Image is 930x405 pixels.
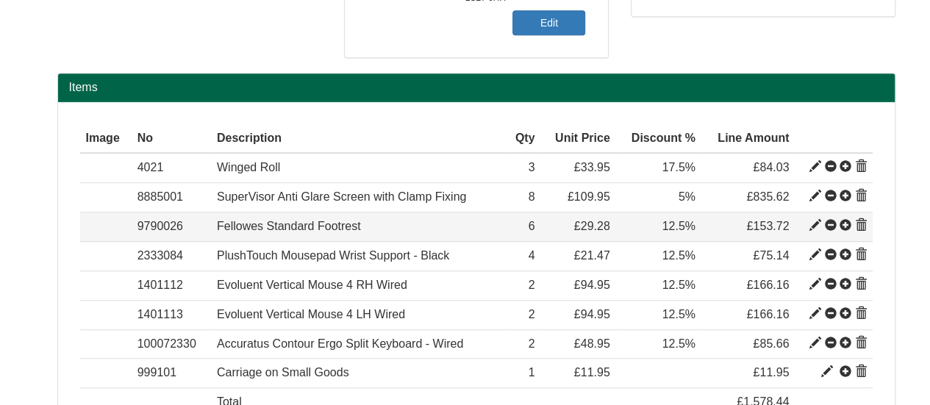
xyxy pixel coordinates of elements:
[217,366,349,379] span: Carriage on Small Goods
[746,308,789,320] span: £166.16
[217,161,280,173] span: Winged Roll
[132,124,211,154] th: No
[217,279,407,291] span: Evoluent Vertical Mouse 4 RH Wired
[529,249,535,262] span: 4
[753,337,789,350] span: £85.66
[80,124,132,154] th: Image
[662,220,695,232] span: 12.5%
[529,161,535,173] span: 3
[217,308,405,320] span: Evoluent Vertical Mouse 4 LH Wired
[574,279,610,291] span: £94.95
[132,183,211,212] td: 8885001
[529,279,535,291] span: 2
[746,190,789,203] span: £835.62
[568,190,610,203] span: £109.95
[662,337,695,350] span: 12.5%
[574,220,610,232] span: £29.28
[132,359,211,388] td: 999101
[529,308,535,320] span: 2
[132,242,211,271] td: 2333084
[217,190,466,203] span: SuperVisor Anti Glare Screen with Clamp Fixing
[701,124,795,154] th: Line Amount
[512,10,585,35] a: Edit
[132,153,211,182] td: 4021
[746,220,789,232] span: £153.72
[662,249,695,262] span: 12.5%
[616,124,701,154] th: Discount %
[132,300,211,329] td: 1401113
[662,161,695,173] span: 17.5%
[217,337,463,350] span: Accuratus Contour Ergo Split Keyboard - Wired
[574,308,610,320] span: £94.95
[679,190,695,203] span: 5%
[574,337,610,350] span: £48.95
[505,124,540,154] th: Qty
[217,220,361,232] span: Fellowes Standard Footrest
[529,337,535,350] span: 2
[753,366,789,379] span: £11.95
[746,279,789,291] span: £166.16
[574,366,610,379] span: £11.95
[753,249,789,262] span: £75.14
[574,249,610,262] span: £21.47
[574,161,610,173] span: £33.95
[132,270,211,300] td: 1401112
[662,308,695,320] span: 12.5%
[662,279,695,291] span: 12.5%
[132,329,211,359] td: 100072330
[529,220,535,232] span: 6
[529,366,535,379] span: 1
[211,124,505,154] th: Description
[753,161,789,173] span: £84.03
[69,81,884,94] h2: Items
[132,212,211,242] td: 9790026
[217,249,449,262] span: PlushTouch Mousepad Wrist Support - Black
[540,124,615,154] th: Unit Price
[529,190,535,203] span: 8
